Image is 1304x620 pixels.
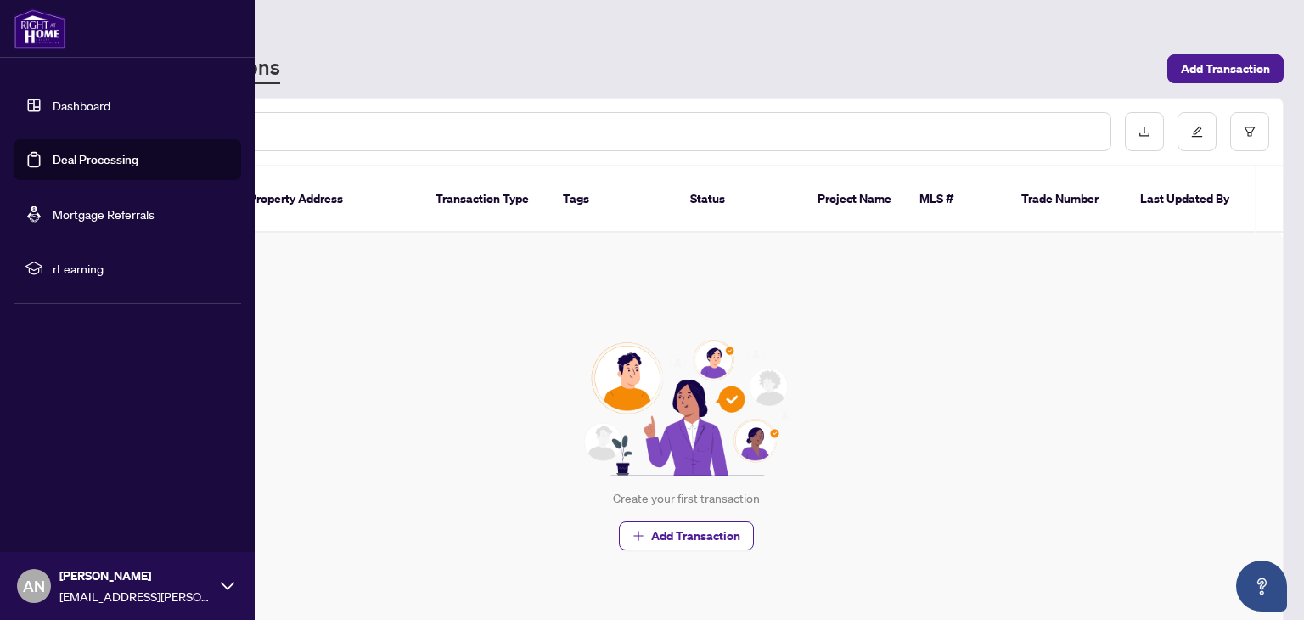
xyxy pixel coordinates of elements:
th: Last Updated By [1127,166,1254,233]
button: edit [1178,112,1217,151]
th: MLS # [906,166,1008,233]
button: Add Transaction [1167,54,1284,83]
button: Open asap [1236,561,1287,612]
span: rLearning [53,259,229,278]
div: Create your first transaction [613,489,760,508]
th: Tags [549,166,677,233]
th: Transaction Type [422,166,549,233]
span: AN [23,574,45,598]
span: [PERSON_NAME] [59,566,212,585]
img: Null State Icon [576,340,795,476]
span: edit [1191,126,1203,138]
img: logo [14,8,66,49]
th: Trade Number [1008,166,1127,233]
span: filter [1244,126,1256,138]
th: Property Address [235,166,422,233]
a: Mortgage Referrals [53,206,155,222]
span: download [1138,126,1150,138]
a: Dashboard [53,98,110,113]
button: download [1125,112,1164,151]
span: Add Transaction [1181,55,1270,82]
span: Add Transaction [651,522,740,550]
span: [EMAIL_ADDRESS][PERSON_NAME][DOMAIN_NAME] [59,587,212,606]
span: plus [632,530,644,542]
th: Status [677,166,804,233]
th: Project Name [804,166,906,233]
button: filter [1230,112,1269,151]
button: Add Transaction [619,521,754,550]
a: Deal Processing [53,152,138,167]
